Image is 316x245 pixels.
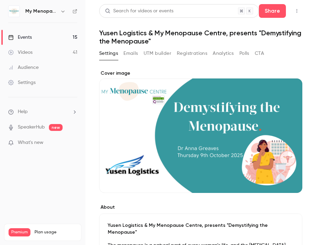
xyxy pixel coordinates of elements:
span: Help [18,108,28,115]
button: Share [259,4,286,18]
h6: My Menopause Centre [25,8,57,15]
button: Settings [99,48,118,59]
span: Plan usage [35,230,77,235]
h1: Yusen Logistics & My Menopause Centre, presents "Demystifying the Menopause" [99,29,302,45]
iframe: Noticeable Trigger [69,140,77,146]
div: Settings [8,79,36,86]
div: Audience [8,64,39,71]
div: Search for videos or events [105,8,173,15]
button: Emails [123,48,138,59]
span: What's new [18,139,43,146]
section: Cover image [99,70,302,193]
button: CTA [255,48,264,59]
span: Premium [9,228,30,236]
div: Events [8,34,32,41]
img: My Menopause Centre [9,6,19,17]
li: help-dropdown-opener [8,108,77,115]
button: Polls [239,48,249,59]
label: Cover image [99,70,302,77]
p: Yusen Logistics & My Menopause Centre, presents "Demystifying the Menopause" [108,222,294,236]
span: new [49,124,63,131]
label: About [99,204,302,211]
button: Registrations [177,48,207,59]
button: UTM builder [144,48,171,59]
a: SpeakerHub [18,124,45,131]
button: Analytics [213,48,234,59]
div: Videos [8,49,32,56]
